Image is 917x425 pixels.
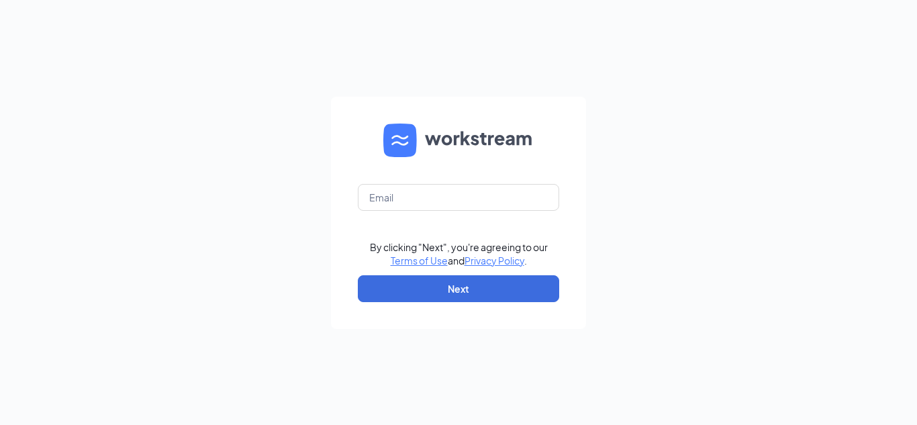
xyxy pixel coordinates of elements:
[391,254,448,267] a: Terms of Use
[370,240,548,267] div: By clicking "Next", you're agreeing to our and .
[358,184,559,211] input: Email
[383,124,534,157] img: WS logo and Workstream text
[358,275,559,302] button: Next
[465,254,524,267] a: Privacy Policy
